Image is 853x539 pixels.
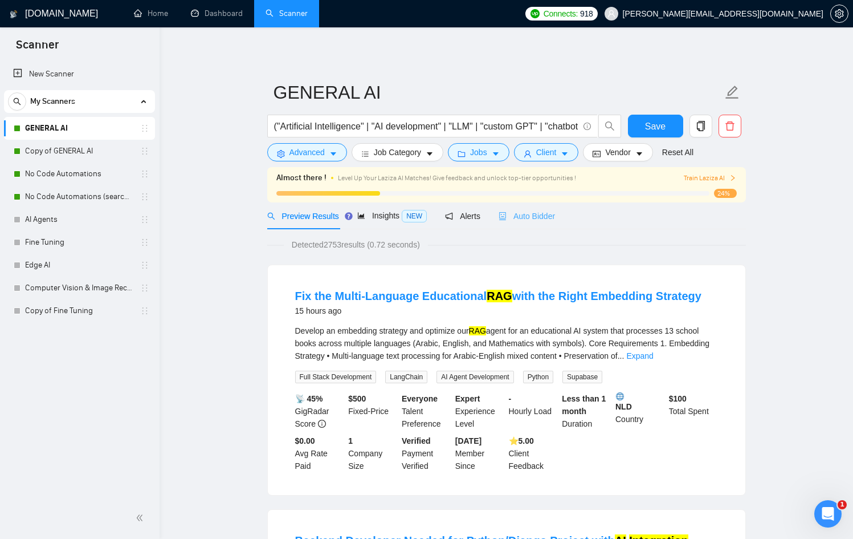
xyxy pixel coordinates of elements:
span: Scanner [7,37,68,60]
span: Detected 2753 results (0.72 seconds) [284,238,428,251]
span: Save [645,119,666,133]
span: Full Stack Development [295,371,377,383]
b: ⭐️ 5.00 [509,436,534,445]
button: Save [628,115,683,137]
span: search [9,98,26,106]
img: logo [10,5,18,23]
b: [DATE] [455,436,481,445]
a: Computer Vision & Image Recognition [25,277,133,299]
b: $ 100 [669,394,687,403]
button: delete [719,115,741,137]
span: holder [140,238,149,247]
span: holder [140,169,149,179]
img: 🌐 [616,392,624,400]
span: search [599,121,621,131]
div: Develop an embedding strategy and optimize our agent for an educational AI system that processes ... [295,325,718,362]
a: Fix the Multi-Language EducationalRAGwith the Right Embedding Strategy [295,290,701,302]
div: Avg Rate Paid [293,435,346,472]
span: My Scanners [30,90,75,113]
a: searchScanner [266,9,308,18]
li: New Scanner [4,63,155,86]
span: idcard [593,149,601,158]
div: GigRadar Score [293,392,346,430]
a: Copy of GENERAL AI [25,140,133,163]
span: Train Laziza AI [684,173,736,184]
a: Copy of Fine Tuning [25,299,133,322]
span: Auto Bidder [499,212,555,221]
span: 918 [580,7,593,20]
b: Expert [455,394,480,403]
span: Almost there ! [276,172,326,184]
span: double-left [136,512,147,524]
span: setting [831,9,848,18]
span: holder [140,283,149,293]
span: Insights [357,211,427,220]
b: Less than 1 month [562,394,606,416]
b: Verified [402,436,431,445]
span: Alerts [445,212,480,221]
span: LangChain [385,371,427,383]
span: Supabase [562,371,602,383]
a: Edge AI [25,254,133,277]
input: Scanner name... [274,78,723,107]
span: info-circle [583,123,591,130]
b: $ 500 [348,394,366,403]
span: right [729,175,736,181]
div: Fixed-Price [346,392,399,430]
a: AI Agents [25,208,133,231]
span: bars [361,149,369,158]
b: NLD [615,392,664,411]
span: caret-down [561,149,569,158]
span: holder [140,261,149,270]
span: Job Category [374,146,421,159]
span: Connects: [544,7,578,20]
span: caret-down [635,149,643,158]
a: Expand [626,351,653,360]
span: caret-down [329,149,337,158]
span: ... [618,351,625,360]
span: Client [536,146,557,159]
span: AI Agent Development [436,371,513,383]
mark: RAG [469,326,486,335]
span: folder [458,149,466,158]
div: Duration [560,392,613,430]
button: copy [689,115,712,137]
mark: RAG [487,290,512,302]
a: homeHome [134,9,168,18]
div: Total Spent [667,392,720,430]
span: user [524,149,532,158]
a: setting [830,9,848,18]
b: 📡 45% [295,394,323,403]
span: copy [690,121,712,131]
span: 1 [838,500,847,509]
div: Tooltip anchor [344,211,354,221]
div: Hourly Load [507,392,560,430]
button: folderJobscaret-down [448,143,509,161]
a: Fine Tuning [25,231,133,254]
span: area-chart [357,212,365,220]
button: setting [830,5,848,23]
b: - [509,394,512,403]
span: holder [140,306,149,315]
div: Client Feedback [507,435,560,472]
span: holder [140,215,149,224]
div: Company Size [346,435,399,472]
span: setting [277,149,285,158]
a: No Code Automations [25,163,133,185]
div: Experience Level [453,392,507,430]
a: dashboardDashboard [191,9,243,18]
span: Python [523,371,553,383]
span: edit [725,85,740,100]
div: Country [613,392,667,430]
div: 15 hours ago [295,304,701,318]
span: search [267,212,275,220]
span: Vendor [605,146,630,159]
span: holder [140,124,149,133]
div: Member Since [453,435,507,472]
button: settingAdvancedcaret-down [267,143,347,161]
span: caret-down [492,149,500,158]
span: NEW [402,210,427,222]
span: holder [140,147,149,156]
b: 1 [348,436,353,445]
iframe: Intercom live chat [814,500,842,528]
